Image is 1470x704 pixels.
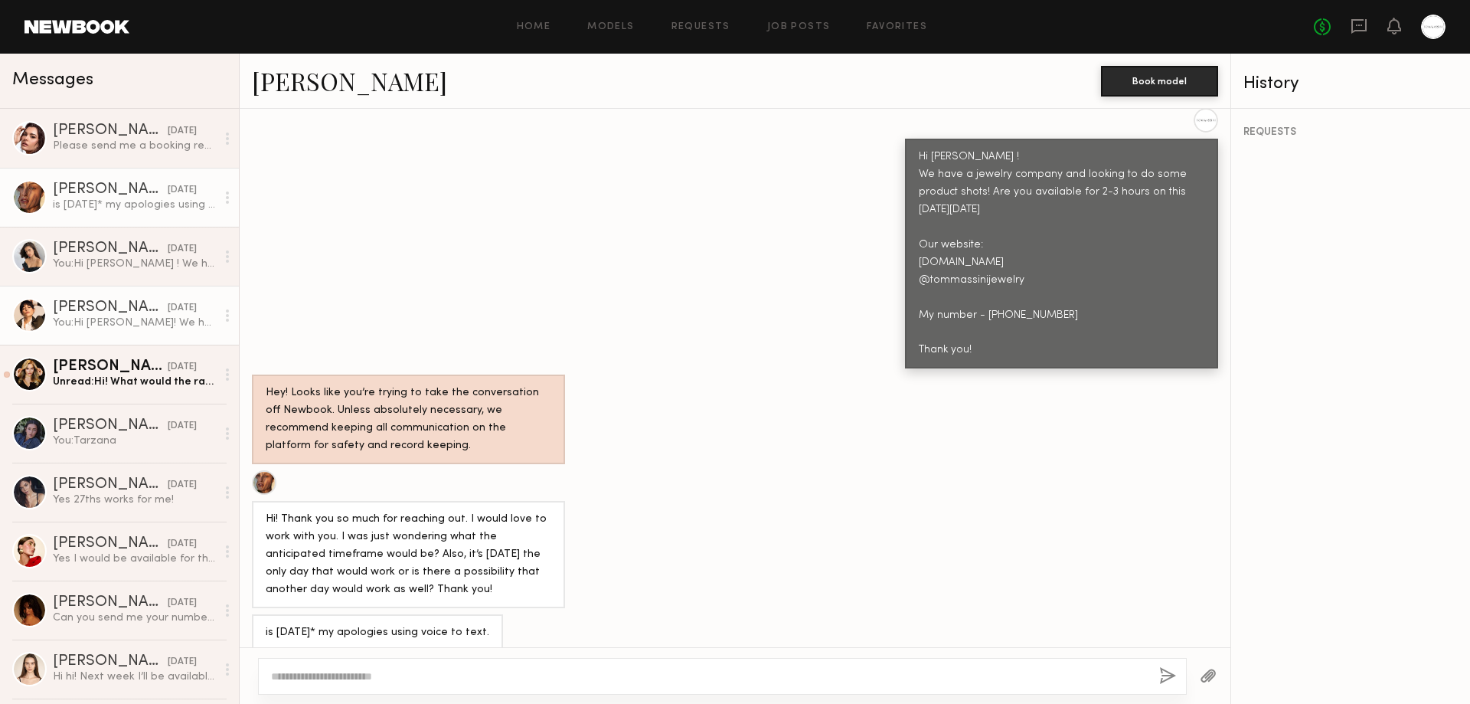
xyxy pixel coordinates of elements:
[53,198,216,212] div: is [DATE]* my apologies using voice to text.
[53,257,216,271] div: You: Hi [PERSON_NAME] ! We have a jewelry company and looking to do some product shots! Are you a...
[168,478,197,493] div: [DATE]
[53,552,216,566] div: Yes I would be available for the 27th :) Do you have a rate in mind ?
[767,22,831,32] a: Job Posts
[53,316,216,330] div: You: Hi [PERSON_NAME]! We have a jewelry company and looking to do some product shots! Are you av...
[168,537,197,552] div: [DATE]
[12,71,93,89] span: Messages
[587,22,634,32] a: Models
[53,300,168,316] div: [PERSON_NAME]
[266,385,551,455] div: Hey! Looks like you’re trying to take the conversation off Newbook. Unless absolutely necessary, ...
[252,64,447,97] a: [PERSON_NAME]
[53,493,216,507] div: Yes 27ths works for me!
[168,301,197,316] div: [DATE]
[867,22,927,32] a: Favorites
[53,359,168,375] div: [PERSON_NAME]
[53,670,216,684] div: Hi hi! Next week I’ll be available for a shoot [DATE] or [DATE]
[168,242,197,257] div: [DATE]
[1243,127,1458,138] div: REQUESTS
[53,595,168,611] div: [PERSON_NAME]
[168,360,197,375] div: [DATE]
[53,375,216,389] div: Unread: Hi! What would the rate be? ☺️
[517,22,551,32] a: Home
[266,624,489,642] div: is [DATE]* my apologies using voice to text.
[53,418,168,434] div: [PERSON_NAME]
[53,434,216,448] div: You: Tarzana
[53,123,168,139] div: [PERSON_NAME]
[671,22,730,32] a: Requests
[168,183,197,198] div: [DATE]
[53,241,168,257] div: [PERSON_NAME]
[168,596,197,611] div: [DATE]
[53,611,216,625] div: Can you send me your number?
[53,139,216,153] div: Please send me a booking request if you’d like to move forward! Thanks so much! Looking forward t...
[53,477,168,493] div: [PERSON_NAME]
[168,655,197,670] div: [DATE]
[168,124,197,139] div: [DATE]
[53,654,168,670] div: [PERSON_NAME]
[919,149,1204,359] div: Hi [PERSON_NAME] ! We have a jewelry company and looking to do some product shots! Are you availa...
[266,511,551,599] div: Hi! Thank you so much for reaching out. I would love to work with you. I was just wondering what ...
[1101,74,1218,87] a: Book model
[1101,66,1218,97] button: Book model
[53,536,168,552] div: [PERSON_NAME]
[53,182,168,198] div: [PERSON_NAME]
[168,419,197,434] div: [DATE]
[1243,75,1458,93] div: History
